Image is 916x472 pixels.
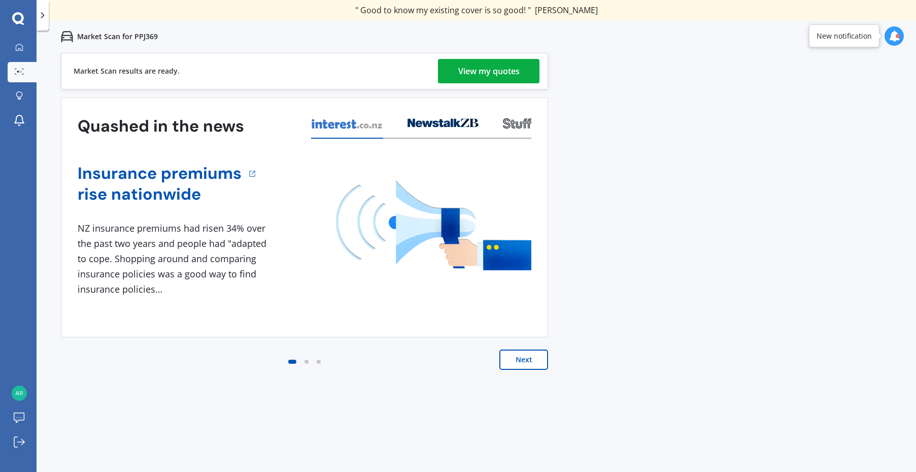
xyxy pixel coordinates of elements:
h3: Quashed in the news [78,116,244,137]
img: car.f15378c7a67c060ca3f3.svg [61,30,73,43]
div: New notification [817,31,872,41]
a: Insurance premiums [78,163,242,184]
p: Market Scan for PPJ369 [77,32,158,42]
a: View my quotes [438,59,539,83]
div: View my quotes [458,59,520,83]
button: Next [499,350,548,370]
div: NZ insurance premiums had risen 34% over the past two years and people had "adapted to cope. Shop... [78,221,270,297]
img: media image [336,180,531,270]
a: rise nationwide [78,184,242,205]
img: 42c473919c0141d573f516b954e7f83e [12,386,27,401]
div: Market Scan results are ready. [74,53,180,89]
